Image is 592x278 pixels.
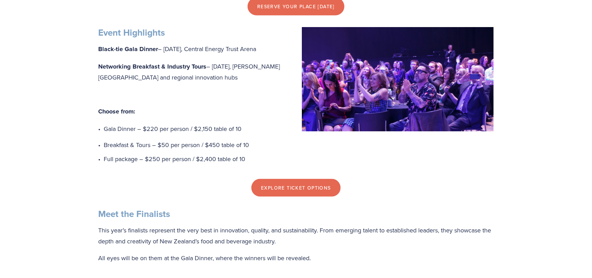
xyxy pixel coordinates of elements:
p: – [DATE], Central Energy Trust Arena [98,44,494,55]
p: Gala Dinner – $220 per person / $2,150 table of 10 [104,123,494,134]
p: This year’s finalists represent the very best in innovation, quality, and sustainability. From em... [98,225,494,246]
p: Full package – $250 per person / $2,400 table of 10 [104,154,494,165]
a: Explore Ticket Options [251,179,341,197]
strong: Meet the Finalists [98,207,170,220]
strong: Networking Breakfast & Industry Tours [98,62,206,71]
strong: Event Highlights [98,26,165,39]
p: All eyes will be on them at the Gala Dinner, where the winners will be revealed. [98,253,494,264]
p: Breakfast & Tours – $50 per person / $450 table of 10 [104,140,494,150]
strong: Black-tie Gala Dinner [98,45,158,53]
p: – [DATE], [PERSON_NAME][GEOGRAPHIC_DATA] and regional innovation hubs [98,61,494,83]
strong: Choose from: [98,107,135,116]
